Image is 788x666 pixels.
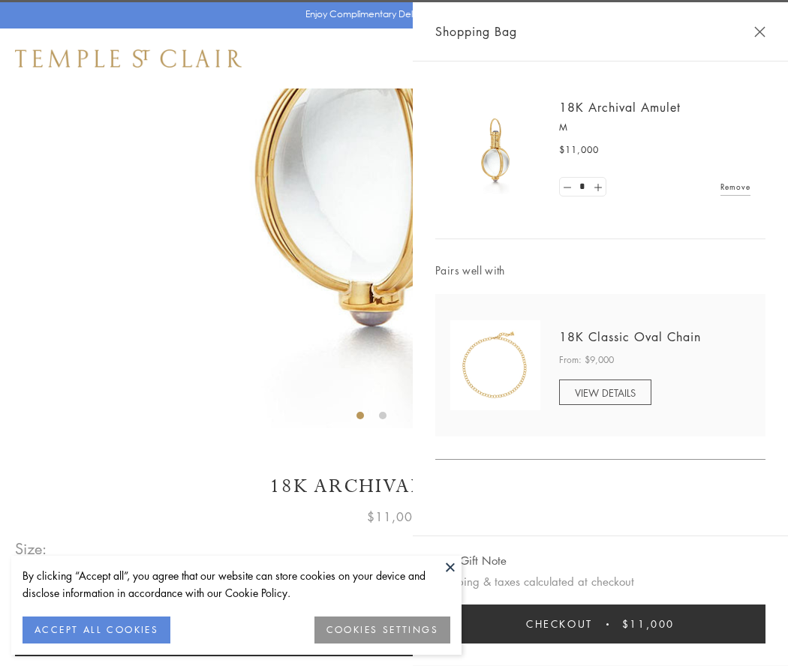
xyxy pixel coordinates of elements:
[720,178,750,195] a: Remove
[435,572,765,591] p: Shipping & taxes calculated at checkout
[590,178,605,196] a: Set quantity to 2
[15,536,48,561] span: Size:
[559,142,599,157] span: $11,000
[435,604,765,643] button: Checkout $11,000
[435,551,507,570] button: Add Gift Note
[622,616,675,632] span: $11,000
[435,22,517,41] span: Shopping Bag
[526,616,593,632] span: Checkout
[559,120,750,135] p: M
[559,379,651,405] a: VIEW DETAILS
[754,26,765,37] button: Close Shopping Bag
[435,262,765,279] span: Pairs well with
[15,49,242,67] img: Temple St. Clair
[305,7,476,22] p: Enjoy Complimentary Delivery & Returns
[559,328,701,345] a: 18K Classic Oval Chain
[23,567,450,601] div: By clicking “Accept all”, you agree that our website can store cookies on your device and disclos...
[559,99,681,115] a: 18K Archival Amulet
[560,178,575,196] a: Set quantity to 0
[450,105,540,195] img: 18K Archival Amulet
[15,473,773,499] h1: 18K Archival Amulet
[559,352,614,367] span: From: $9,000
[314,616,450,643] button: COOKIES SETTINGS
[23,616,170,643] button: ACCEPT ALL COOKIES
[450,320,540,410] img: N88865-OV18
[575,385,636,400] span: VIEW DETAILS
[367,507,421,526] span: $11,000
